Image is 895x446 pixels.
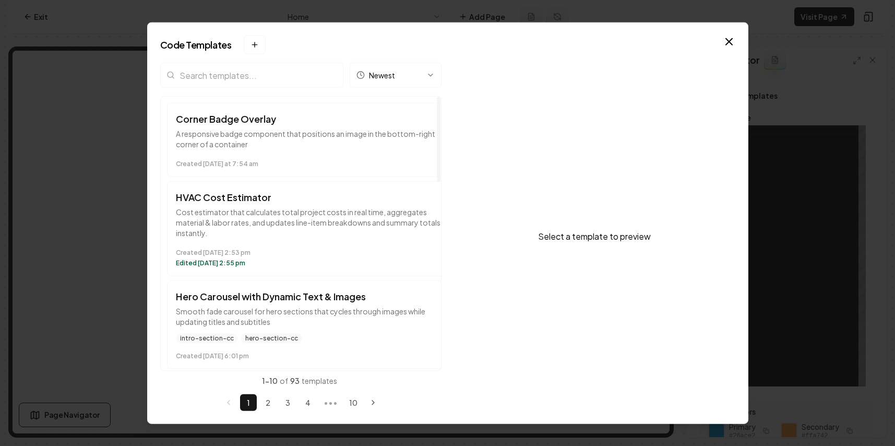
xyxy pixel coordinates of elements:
[262,375,278,385] span: 1 - 10
[176,128,445,149] p: A responsive badge component that positions an image in the bottom-right corner of a container
[167,181,454,276] button: HVAC Cost EstimatorCost estimator that calculates total project costs in real time, aggregates ma...
[176,249,445,257] time: Created [DATE] 2:53 pm
[176,333,238,344] span: intro-section-cc
[167,103,454,177] button: Corner Badge OverlayA responsive badge component that positions an image in the bottom-right corn...
[240,394,257,410] button: 1
[300,394,316,410] button: 4
[176,160,445,168] time: Created [DATE] at 7:54 am
[176,259,445,267] time: Edited [DATE] 2:55 pm
[365,394,381,410] button: Next page
[280,375,288,385] span: of
[176,306,445,327] p: Smooth fade carousel for hero sections that cycles through images while updating titles and subti...
[167,280,454,369] button: Hero Carousel with Dynamic Text & ImagesSmooth fade carousel for hero sections that cycles throug...
[454,63,735,411] div: Select a template to preview
[176,289,445,304] h3: Hero Carousel with Dynamic Text & Images
[176,190,445,205] h3: HVAC Cost Estimator
[290,375,300,385] span: 93
[302,375,337,385] span: templates
[345,394,362,410] button: 10
[176,112,445,126] h3: Corner Badge Overlay
[319,396,342,408] span: •••
[241,333,302,344] span: hero-section-cc
[176,352,445,360] time: Created [DATE] 6:01 pm
[160,36,735,54] h2: Code Templates
[280,394,296,410] button: 3
[220,394,237,410] button: Previous page
[160,63,343,88] input: Search templates...
[260,394,277,410] button: 2
[176,207,445,238] p: Cost estimator that calculates total project costs in real time, aggregates material & labor rate...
